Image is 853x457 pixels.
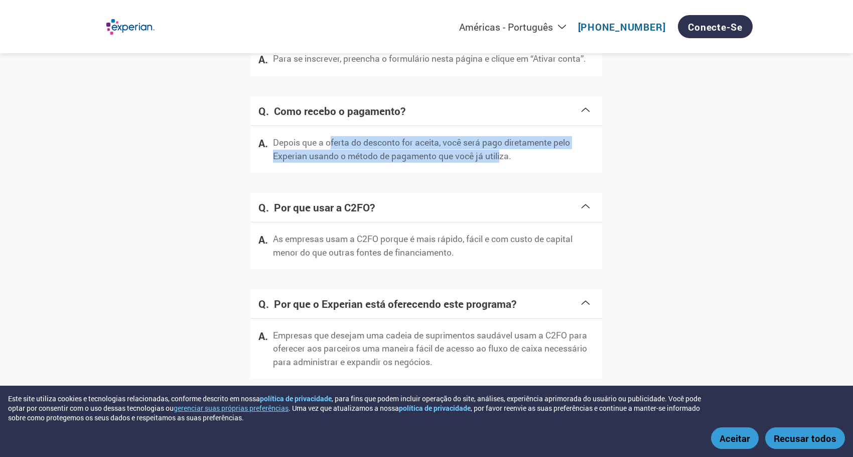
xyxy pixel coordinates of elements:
a: [PHONE_NUMBER] [578,21,666,33]
button: Aceitar [711,427,759,449]
div: Este site utiliza cookies e tecnologias relacionadas, conforme descrito em nossa , para fins que ... [8,394,715,422]
a: política de privacidade [399,403,471,413]
p: Empresas que desejam uma cadeia de suprimentos saudável usam a C2FO para oferecer aos parceiros u... [273,329,595,369]
img: Experian [100,13,159,41]
p: Para se inscrever, preencha o formulário nesta página e clique em “Ativar conta”. [273,52,586,65]
p: Depois que a oferta do desconto for aceita, você será pago diretamente pelo Experian usando o mét... [273,136,595,163]
h4: Como recebo o pagamento? [274,104,580,118]
button: Recusar todos [765,427,845,449]
h4: Por que usar a C2FO? [274,200,580,214]
button: gerenciar suas próprias preferências [174,403,289,413]
p: As empresas usam a C2FO porque é mais rápido, fácil e com custo de capital menor do que outras fo... [273,233,595,259]
h4: Por que o Experian está oferecendo este programa? [274,297,580,311]
a: política de privacidade [260,394,332,403]
a: Conecte-se [678,15,753,38]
